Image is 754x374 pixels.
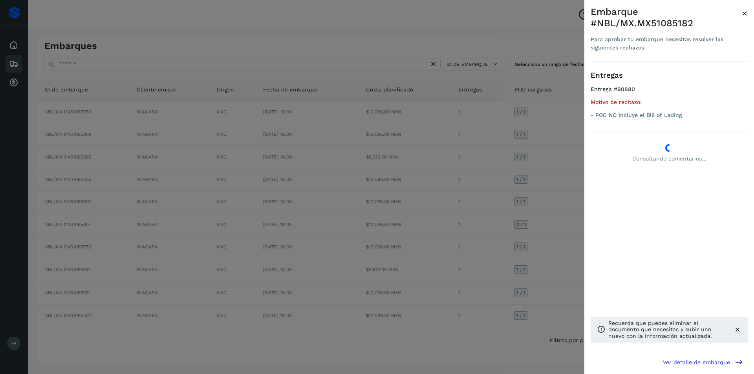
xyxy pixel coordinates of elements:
[742,8,748,19] span: ×
[742,6,748,20] button: Close
[591,86,748,99] h4: Entrega #90880
[591,35,742,52] div: Para aprobar tu embarque necesitas resolver las siguientes rechazos.
[663,359,730,365] span: Ver detalle de embarque
[591,99,748,106] h5: Motivo de rechazo:
[591,6,742,29] div: Embarque #NBL/MX.MX51085182
[591,155,748,162] p: Consultando comentarios...
[658,353,748,371] button: Ver detalle de embarque
[591,71,748,80] h3: Entregas
[608,320,727,339] p: Recuerda que puedes eliminar el documento que necesitas y subir uno nuevo con la información actu...
[591,112,748,119] p: - POD NO incluye el Bill of Lading.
